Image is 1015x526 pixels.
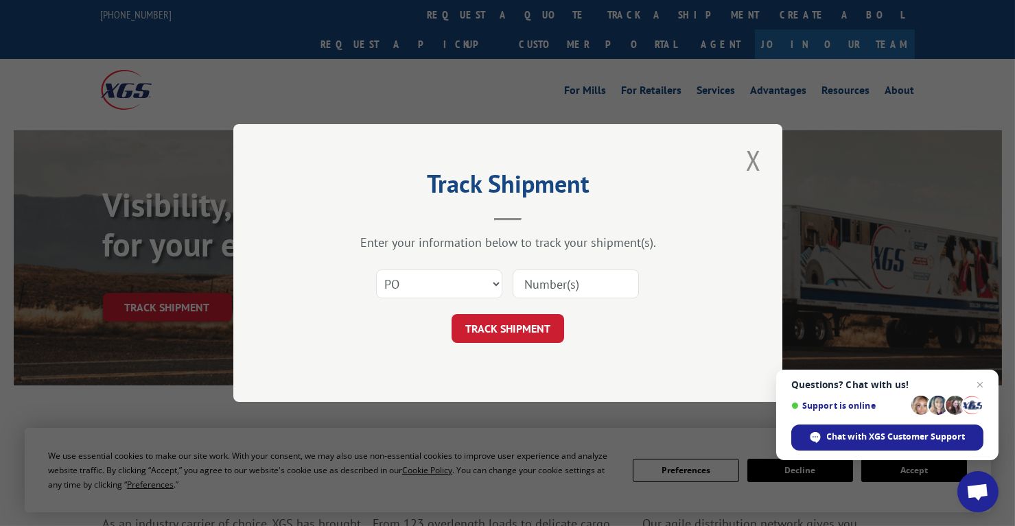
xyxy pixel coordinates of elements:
[791,401,907,411] span: Support is online
[742,141,765,179] button: Close modal
[791,425,983,451] span: Chat with XGS Customer Support
[827,431,966,443] span: Chat with XGS Customer Support
[791,379,983,390] span: Questions? Chat with us!
[957,471,999,512] a: Open chat
[302,235,714,250] div: Enter your information below to track your shipment(s).
[452,314,564,343] button: TRACK SHIPMENT
[513,270,639,298] input: Number(s)
[302,174,714,200] h2: Track Shipment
